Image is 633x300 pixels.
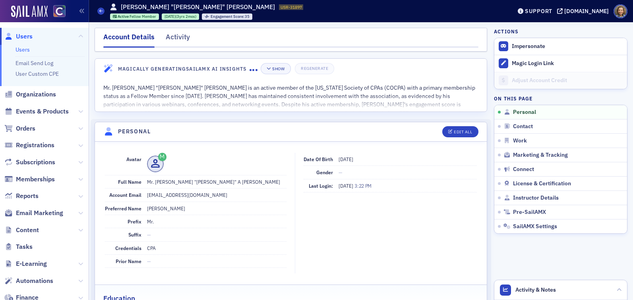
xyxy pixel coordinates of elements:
[16,192,39,200] span: Reports
[316,169,333,175] span: Gender
[116,258,141,264] span: Prior Name
[513,180,571,187] span: License & Certification
[494,55,627,72] button: Magic Login Link
[515,286,556,294] span: Activity & Notes
[166,32,190,46] div: Activity
[339,156,353,162] span: [DATE]
[109,192,141,198] span: Account Email
[16,90,56,99] span: Organizations
[494,95,627,102] h4: On this page
[162,13,199,20] div: 2022-08-03 00:00:00
[118,127,151,136] h4: Personal
[147,215,287,228] dd: Mr.
[128,231,141,238] span: Suffix
[513,152,568,159] span: Marketing & Tracking
[4,175,55,184] a: Memberships
[272,67,285,71] div: Show
[512,77,623,84] div: Adjust Account Credit
[202,13,252,20] div: Engagement Score: 35
[564,8,609,15] div: [DOMAIN_NAME]
[16,124,35,133] span: Orders
[16,277,53,285] span: Automations
[113,14,157,19] a: Active Fellow Member
[53,5,66,17] img: SailAMX
[15,60,53,67] a: Email Send Log
[16,209,63,217] span: Email Marketing
[118,65,250,72] h4: Magically Generating SailAMX AI Insights
[454,130,472,134] div: Edit All
[165,14,196,19] div: (3yrs 2mos)
[4,192,39,200] a: Reports
[121,3,275,12] h1: [PERSON_NAME] "[PERSON_NAME]" [PERSON_NAME]
[442,126,478,137] button: Edit All
[115,245,141,251] span: Credentials
[4,158,55,167] a: Subscriptions
[525,8,552,15] div: Support
[512,60,623,67] div: Magic Login Link
[513,209,546,216] span: Pre-SailAMX
[4,277,53,285] a: Automations
[339,183,354,189] span: [DATE]
[513,123,533,130] span: Contact
[4,242,33,251] a: Tasks
[118,14,130,19] span: Active
[16,32,33,41] span: Users
[513,166,534,173] span: Connect
[16,158,55,167] span: Subscriptions
[513,194,559,202] span: Instructor Details
[494,28,519,35] h4: Actions
[4,141,54,150] a: Registrations
[295,63,334,74] button: Regenerate
[512,43,545,50] button: Impersonate
[557,8,612,14] button: [DOMAIN_NAME]
[309,183,333,189] span: Last Login:
[126,156,141,162] span: Avatar
[4,32,33,41] a: Users
[4,260,47,268] a: E-Learning
[15,70,59,77] a: User Custom CPE
[11,6,48,18] img: SailAMX
[16,107,69,116] span: Events & Products
[4,90,56,99] a: Organizations
[4,226,39,235] a: Content
[16,141,54,150] span: Registrations
[211,14,245,19] span: Engagement Score :
[281,4,302,10] span: USR-31897
[147,175,287,188] dd: Mr. [PERSON_NAME] "[PERSON_NAME]" A [PERSON_NAME]
[147,231,151,238] span: —
[16,242,33,251] span: Tasks
[16,260,47,268] span: E-Learning
[304,156,333,162] span: Date of Birth
[211,15,250,19] div: 35
[16,175,55,184] span: Memberships
[128,218,141,225] span: Prefix
[48,5,66,19] a: View Homepage
[4,107,69,116] a: Events & Products
[339,169,343,175] span: —
[103,32,155,48] div: Account Details
[147,242,287,254] dd: CPA
[494,72,627,89] a: Adjust Account Credit
[513,109,536,116] span: Personal
[118,179,141,185] span: Full Name
[147,258,151,264] span: —
[354,183,372,189] span: 3:22 PM
[130,14,156,19] span: Fellow Member
[16,226,39,235] span: Content
[614,4,627,18] span: Profile
[513,137,527,144] span: Work
[110,13,159,20] div: Active: Active: Fellow Member
[105,205,141,212] span: Preferred Name
[15,46,30,53] a: Users
[4,124,35,133] a: Orders
[147,188,287,201] dd: [EMAIL_ADDRESS][DOMAIN_NAME]
[4,209,63,217] a: Email Marketing
[513,223,557,230] span: SailAMX Settings
[165,14,176,19] span: [DATE]
[261,63,290,74] button: Show
[147,202,287,215] dd: [PERSON_NAME]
